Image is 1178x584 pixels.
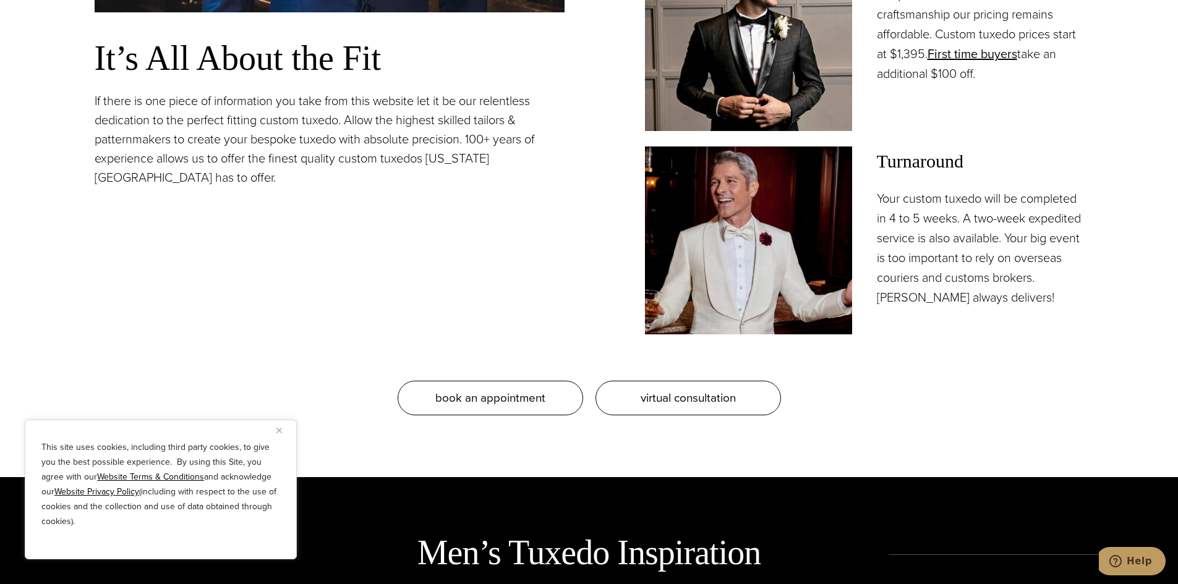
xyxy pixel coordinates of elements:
a: First time buyers [928,44,1017,63]
h3: It’s All About the Fit [95,37,565,79]
h2: Men’s Tuxedo Inspiration [290,530,889,575]
p: Your custom tuxedo will be completed in 4 to 5 weeks. A two-week expedited service is also availa... [877,188,1084,307]
span: virtual consultation [641,389,736,407]
img: Close [276,428,282,433]
a: Website Terms & Conditions [97,470,204,483]
p: If there is one piece of information you take from this website let it be our relentless dedicati... [95,91,565,187]
a: Website Privacy Policy [54,485,139,498]
button: Close [276,423,291,438]
a: virtual consultation [595,381,781,415]
iframe: Opens a widget where you can chat to one of our agents [1099,547,1166,578]
a: book an appointment [398,381,583,415]
img: Model in white custom tailored tuxedo jacket with wide white shawl lapel, white shirt and bowtie.... [645,146,852,334]
span: Turnaround [877,146,1084,176]
p: This site uses cookies, including third party cookies, to give you the best possible experience. ... [41,440,280,529]
span: book an appointment [435,389,545,407]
